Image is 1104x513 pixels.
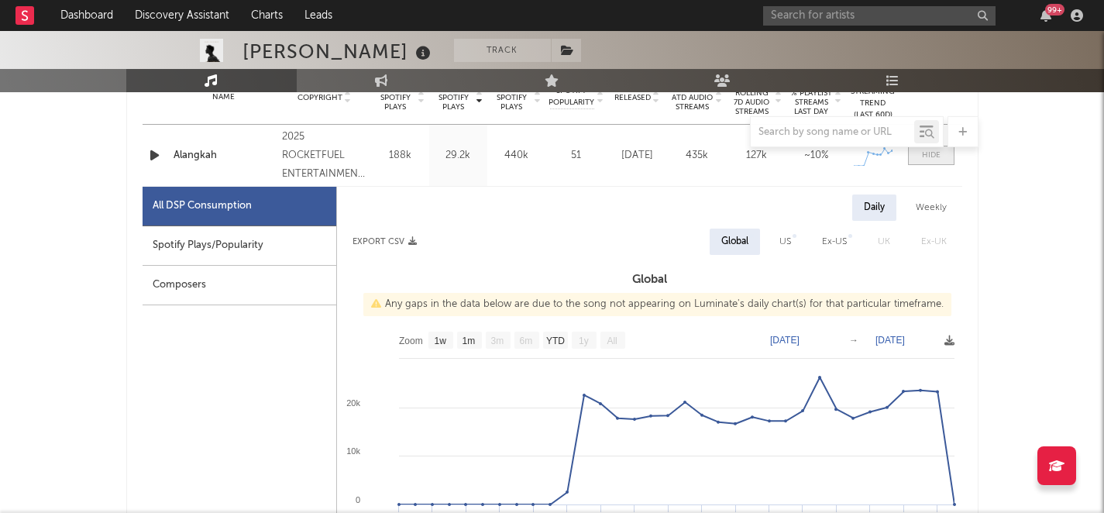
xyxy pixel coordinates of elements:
[353,237,417,246] button: Export CSV
[721,232,748,251] div: Global
[852,195,896,221] div: Daily
[790,79,833,116] span: Estimated % Playlist Streams Last Day
[375,148,425,164] div: 188k
[614,93,651,102] span: Released
[671,84,714,112] span: Global ATD Audio Streams
[491,84,532,112] span: ATD Spotify Plays
[763,6,996,26] input: Search for artists
[433,148,483,164] div: 29.2k
[579,336,589,346] text: 1y
[770,335,800,346] text: [DATE]
[751,126,914,139] input: Search by song name or URL
[491,148,542,164] div: 440k
[849,335,858,346] text: →
[346,446,360,456] text: 10k
[433,84,474,112] span: Last Day Spotify Plays
[143,187,336,226] div: All DSP Consumption
[434,336,446,346] text: 1w
[282,128,366,184] div: 2025 ROCKETFUEL ENTERTAINMENT SDN BHD
[153,197,252,215] div: All DSP Consumption
[355,495,359,504] text: 0
[1045,4,1064,15] div: 99 +
[363,293,951,316] div: Any gaps in the data below are due to the song not appearing on Luminate's daily chart(s) for tha...
[904,195,958,221] div: Weekly
[337,270,962,289] h3: Global
[462,336,475,346] text: 1m
[143,266,336,305] div: Composers
[731,148,782,164] div: 127k
[850,74,896,121] div: Global Streaming Trend (Last 60D)
[174,148,275,164] a: Alangkah
[519,336,532,346] text: 6m
[549,148,604,164] div: 51
[549,85,594,108] span: Spotify Popularity
[731,79,773,116] span: Global Rolling 7D Audio Streams
[375,84,416,112] span: 7 Day Spotify Plays
[399,336,423,346] text: Zoom
[174,91,275,103] div: Name
[607,336,617,346] text: All
[346,398,360,408] text: 20k
[1040,9,1051,22] button: 99+
[875,335,905,346] text: [DATE]
[490,336,504,346] text: 3m
[545,336,564,346] text: YTD
[242,39,435,64] div: [PERSON_NAME]
[671,148,723,164] div: 435k
[790,148,842,164] div: ~ 10 %
[611,148,663,164] div: [DATE]
[822,232,847,251] div: Ex-US
[454,39,551,62] button: Track
[779,232,791,251] div: US
[143,226,336,266] div: Spotify Plays/Popularity
[297,93,342,102] span: Copyright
